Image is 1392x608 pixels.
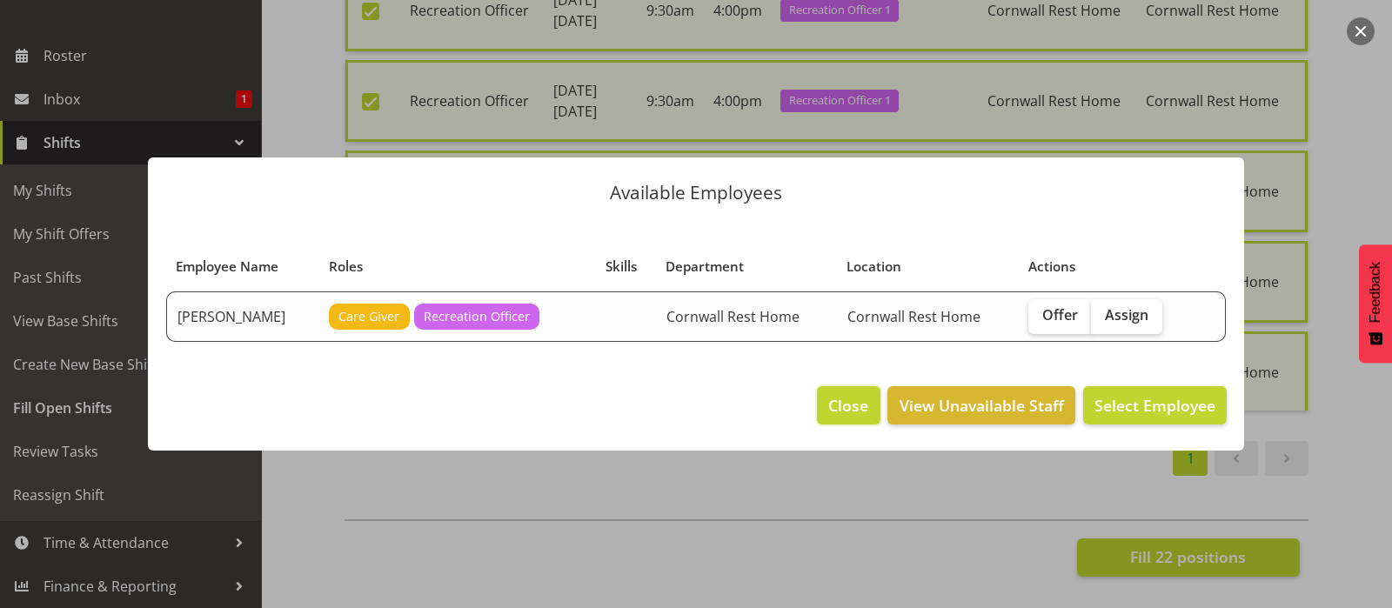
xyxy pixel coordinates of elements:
button: Feedback - Show survey [1359,244,1392,363]
span: Assign [1105,306,1148,324]
span: Skills [606,257,637,277]
span: Cornwall Rest Home [666,307,800,326]
span: Location [847,257,901,277]
p: Available Employees [165,184,1227,202]
span: Actions [1028,257,1075,277]
span: Feedback [1368,262,1383,323]
span: Cornwall Rest Home [847,307,980,326]
span: Offer [1042,306,1078,324]
span: Select Employee [1094,395,1215,416]
span: Close [828,394,868,417]
span: Care Giver [338,307,399,326]
span: Employee Name [176,257,278,277]
span: Recreation Officer [424,307,530,326]
span: Roles [329,257,363,277]
button: View Unavailable Staff [887,386,1074,424]
span: View Unavailable Staff [900,394,1064,417]
span: Department [666,257,744,277]
button: Close [817,386,880,424]
button: Select Employee [1083,386,1227,424]
td: [PERSON_NAME] [166,291,318,342]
